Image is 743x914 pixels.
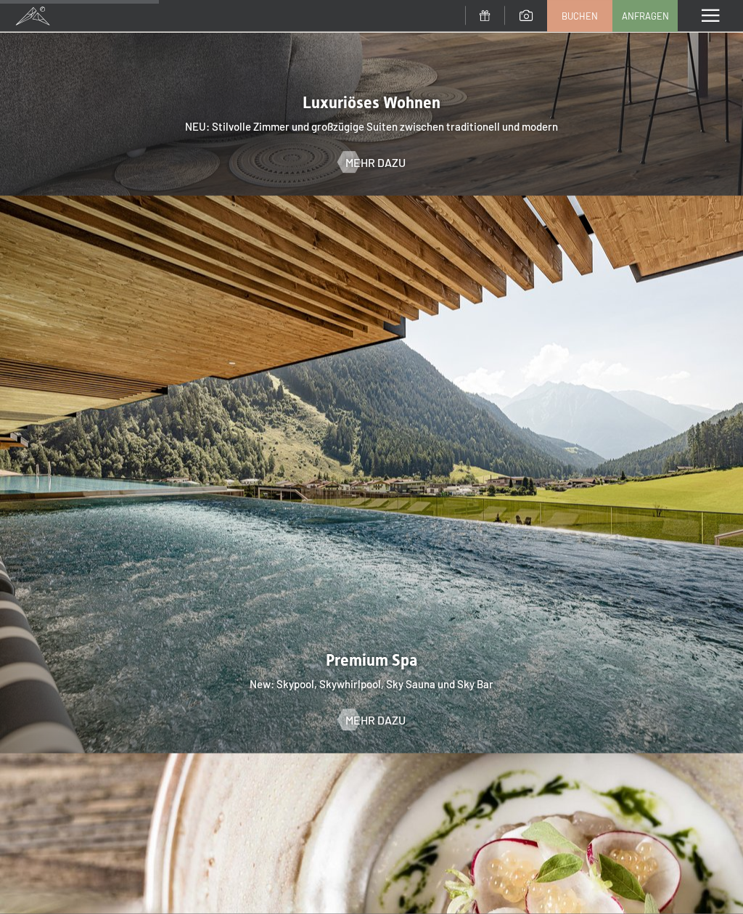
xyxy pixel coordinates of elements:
[548,1,612,31] a: Buchen
[622,9,669,23] span: Anfragen
[345,712,406,728] span: Mehr dazu
[345,155,406,171] span: Mehr dazu
[562,9,598,23] span: Buchen
[613,1,677,31] a: Anfragen
[338,155,406,171] a: Mehr dazu
[338,712,406,728] a: Mehr dazu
